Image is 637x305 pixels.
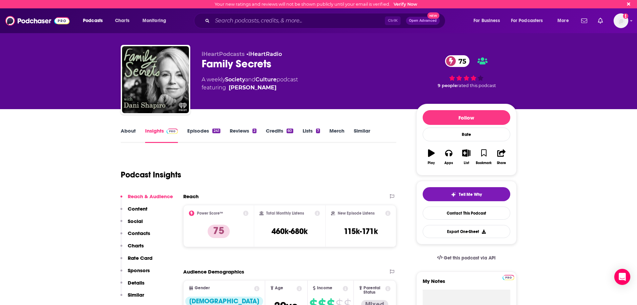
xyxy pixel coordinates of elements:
[287,129,293,133] div: 60
[266,128,293,143] a: Credits60
[225,76,245,83] a: Society
[614,13,628,28] img: User Profile
[317,286,332,290] span: Income
[187,128,220,143] a: Episodes241
[338,211,375,216] h2: New Episode Listens
[423,128,510,141] div: Rate
[503,274,514,280] a: Pro website
[215,2,417,7] div: Your new ratings and reviews will not be shown publicly until your email is verified.
[128,255,152,261] p: Rate Card
[128,193,173,200] p: Reach & Audience
[145,128,178,143] a: InsightsPodchaser Pro
[475,145,493,169] button: Bookmark
[614,269,630,285] div: Open Intercom Messenger
[473,16,500,25] span: For Business
[614,13,628,28] button: Show profile menu
[128,267,150,274] p: Sponsors
[444,161,453,165] div: Apps
[202,84,298,92] span: featuring
[511,16,543,25] span: For Podcasters
[248,51,282,57] a: iHeartRadio
[423,110,510,125] button: Follow
[444,255,496,261] span: Get this podcast via API
[120,255,152,267] button: Rate Card
[423,145,440,169] button: Play
[394,2,417,7] a: Verify Now
[120,280,144,292] button: Details
[167,129,178,134] img: Podchaser Pro
[120,267,150,280] button: Sponsors
[202,51,245,57] span: iHeartPodcasts
[623,13,628,19] svg: Email not verified
[344,226,378,236] h3: 115k-171k
[183,269,244,275] h2: Audience Demographics
[557,16,569,25] span: More
[195,286,210,290] span: Gender
[115,16,129,25] span: Charts
[476,161,492,165] div: Bookmark
[128,206,147,212] p: Content
[229,84,277,92] a: Dani Shapiro
[428,161,435,165] div: Play
[183,193,199,200] h2: Reach
[409,19,437,22] span: Open Advanced
[416,51,517,92] div: 75 9 peoplerated this podcast
[275,286,283,290] span: Age
[202,76,298,92] div: A weekly podcast
[578,15,590,26] a: Show notifications dropdown
[5,14,70,27] img: Podchaser - Follow, Share and Rate Podcasts
[303,128,320,143] a: Lists7
[120,193,173,206] button: Reach & Audience
[493,145,510,169] button: Share
[507,15,553,26] button: open menu
[200,13,452,28] div: Search podcasts, credits, & more...
[111,15,133,26] a: Charts
[469,15,508,26] button: open menu
[142,16,166,25] span: Monitoring
[121,128,136,143] a: About
[245,76,255,83] span: and
[445,55,469,67] a: 75
[138,15,175,26] button: open menu
[252,129,256,133] div: 2
[121,170,181,180] h1: Podcast Insights
[120,242,144,255] button: Charts
[230,128,256,143] a: Reviews2
[363,286,384,295] span: Parental Status
[246,51,282,57] span: •
[553,15,577,26] button: open menu
[197,211,223,216] h2: Power Score™
[212,129,220,133] div: 241
[120,230,150,242] button: Contacts
[423,207,510,220] a: Contact This Podcast
[457,83,496,88] span: rated this podcast
[457,145,475,169] button: List
[120,218,143,230] button: Social
[464,161,469,165] div: List
[451,192,456,197] img: tell me why sparkle
[406,17,440,25] button: Open AdvancedNew
[120,292,144,304] button: Similar
[452,55,469,67] span: 75
[120,206,147,218] button: Content
[503,275,514,280] img: Podchaser Pro
[423,187,510,201] button: tell me why sparkleTell Me Why
[423,278,510,290] label: My Notes
[423,225,510,238] button: Export One-Sheet
[122,46,189,113] img: Family Secrets
[614,13,628,28] span: Logged in as celadonmarketing
[128,280,144,286] p: Details
[427,12,439,19] span: New
[128,242,144,249] p: Charts
[128,230,150,236] p: Contacts
[354,128,370,143] a: Similar
[78,15,111,26] button: open menu
[316,129,320,133] div: 7
[432,250,501,266] a: Get this podcast via API
[212,15,385,26] input: Search podcasts, credits, & more...
[208,225,230,238] p: 75
[329,128,344,143] a: Merch
[595,15,606,26] a: Show notifications dropdown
